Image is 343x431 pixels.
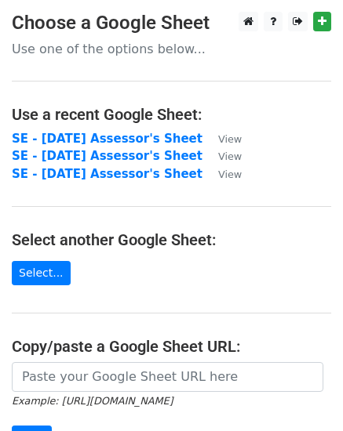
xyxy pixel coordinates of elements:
[218,133,242,145] small: View
[12,105,331,124] h4: Use a recent Google Sheet:
[12,337,331,356] h4: Copy/paste a Google Sheet URL:
[12,149,203,163] a: SE - [DATE] Assessor's Sheet
[12,395,173,407] small: Example: [URL][DOMAIN_NAME]
[12,132,203,146] a: SE - [DATE] Assessor's Sheet
[12,167,203,181] a: SE - [DATE] Assessor's Sheet
[12,230,331,249] h4: Select another Google Sheet:
[12,12,331,34] h3: Choose a Google Sheet
[12,362,323,392] input: Paste your Google Sheet URL here
[203,149,242,163] a: View
[12,41,331,57] p: Use one of the options below...
[203,132,242,146] a: View
[218,168,242,180] small: View
[203,167,242,181] a: View
[12,261,71,285] a: Select...
[218,150,242,162] small: View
